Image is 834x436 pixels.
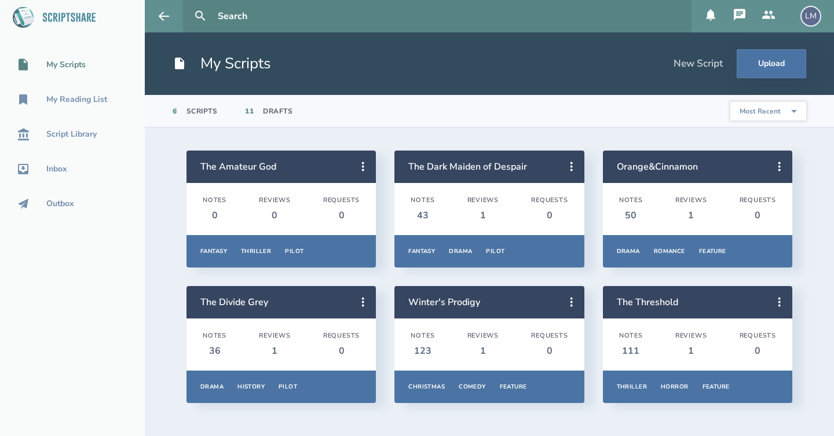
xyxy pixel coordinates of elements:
[617,383,647,391] div: Thriller
[203,332,226,340] div: Notes
[675,209,707,222] div: 1
[263,107,292,116] div: Drafts
[531,345,568,357] div: 0
[800,6,821,27] div: LM
[323,209,360,222] div: 0
[619,209,643,222] div: 50
[411,196,434,204] div: Notes
[46,199,74,208] div: Outbox
[203,209,226,222] div: 0
[323,345,360,357] div: 0
[46,130,97,139] div: Script Library
[46,95,107,104] div: My Reading List
[408,383,445,391] div: Christmas
[740,196,776,204] div: Requests
[740,209,776,222] div: 0
[486,247,504,255] div: Pilot
[411,209,434,222] div: 43
[531,332,568,340] div: Requests
[200,296,268,309] a: The Divide Grey
[259,209,291,222] div: 0
[617,247,640,255] div: Drama
[661,383,689,391] div: Horror
[237,383,265,391] div: History
[46,164,67,174] div: Inbox
[173,107,177,116] div: 6
[285,247,303,255] div: Pilot
[279,383,297,391] div: Pilot
[203,345,226,357] div: 36
[531,209,568,222] div: 0
[740,332,776,340] div: Requests
[411,345,434,357] div: 123
[654,247,685,255] div: Romance
[467,196,499,204] div: Reviews
[699,247,726,255] div: Feature
[408,296,480,309] a: Winter's Prodigy
[500,383,527,391] div: Feature
[323,196,360,204] div: Requests
[674,57,723,70] div: New Script
[408,160,527,173] a: The Dark Maiden of Despair
[200,383,224,391] div: Drama
[675,345,707,357] div: 1
[467,332,499,340] div: Reviews
[259,332,291,340] div: Reviews
[619,345,643,357] div: 111
[675,332,707,340] div: Reviews
[617,296,678,309] a: The Threshold
[46,60,86,69] div: My Scripts
[703,383,730,391] div: Feature
[203,196,226,204] div: Notes
[259,345,291,357] div: 1
[186,107,218,116] div: Scripts
[617,160,698,173] a: Orange&Cinnamon
[259,196,291,204] div: Reviews
[200,160,276,173] a: The Amateur God
[531,196,568,204] div: Requests
[737,49,806,78] button: Upload
[467,209,499,222] div: 1
[200,247,227,255] div: Fantasy
[449,247,472,255] div: Drama
[467,345,499,357] div: 1
[619,196,643,204] div: Notes
[740,345,776,357] div: 0
[245,107,254,116] div: 11
[241,247,271,255] div: Thriller
[323,332,360,340] div: Requests
[408,247,435,255] div: Fantasy
[675,196,707,204] div: Reviews
[459,383,486,391] div: Comedy
[411,332,434,340] div: Notes
[619,332,643,340] div: Notes
[173,53,271,74] h1: My Scripts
